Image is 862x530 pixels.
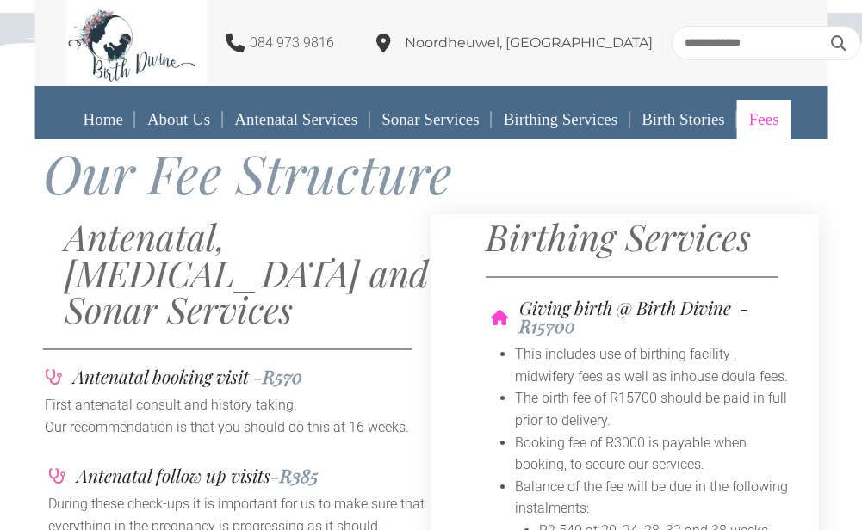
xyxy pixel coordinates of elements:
a: Fees [737,100,791,139]
span: R385 [280,463,319,487]
p: Our recommendation is that you should do this at 16 weeks. [45,416,429,439]
span: R15700 [519,313,575,337]
span: R570 [263,364,302,388]
span: Our Fee Structure [43,137,452,208]
a: Home [71,100,134,139]
li: This includes use of birthing facility , midwifery fees as well as inhouse doula fees. [515,343,790,387]
li: Balance of the fee will be due in the following instalments: [515,476,790,520]
h2: Antenatal, [MEDICAL_DATA] and Sonar Services [65,219,431,327]
span: Noordheuwel, [GEOGRAPHIC_DATA] [405,34,653,51]
a: Antenatal Services [222,100,369,139]
a: Birth Stories [629,100,737,139]
h2: Birthing Services [486,219,811,255]
a: Birthing Services [492,100,629,139]
h4: Antenatal follow up visits- [77,466,319,484]
p: 084 973 9816 [250,32,334,54]
h4: Antenatal booking visit - [73,367,302,385]
a: Sonar Services [369,100,491,139]
li: Booking fee of R3000 is payable when booking, to secure our services. [515,432,790,476]
p: First antenatal consult and history taking. [45,394,429,416]
h4: Giving birth @ Birth Divine - [519,299,790,335]
a: About Us [135,100,222,139]
li: The birth fee of R15700 should be paid in full prior to delivery. [515,387,790,431]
